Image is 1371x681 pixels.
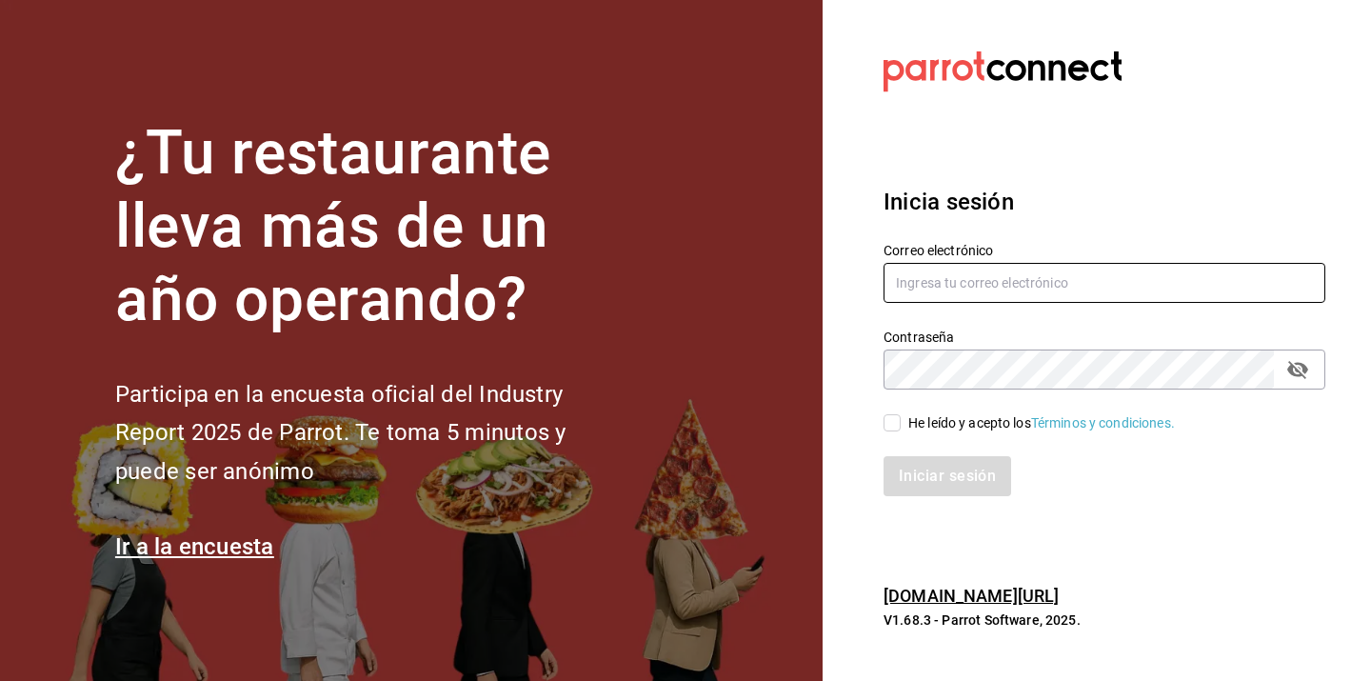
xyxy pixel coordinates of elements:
[1031,415,1175,431] a: Términos y condiciones.
[115,533,274,560] a: Ir a la encuesta
[884,244,1325,257] label: Correo electrónico
[884,185,1325,219] h3: Inicia sesión
[115,375,629,491] h2: Participa en la encuesta oficial del Industry Report 2025 de Parrot. Te toma 5 minutos y puede se...
[884,586,1059,606] a: [DOMAIN_NAME][URL]
[884,330,1325,344] label: Contraseña
[908,413,1175,433] div: He leído y acepto los
[884,611,1325,630] p: V1.68.3 - Parrot Software, 2025.
[115,117,629,336] h1: ¿Tu restaurante lleva más de un año operando?
[884,263,1325,303] input: Ingresa tu correo electrónico
[1282,353,1314,386] button: passwordField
